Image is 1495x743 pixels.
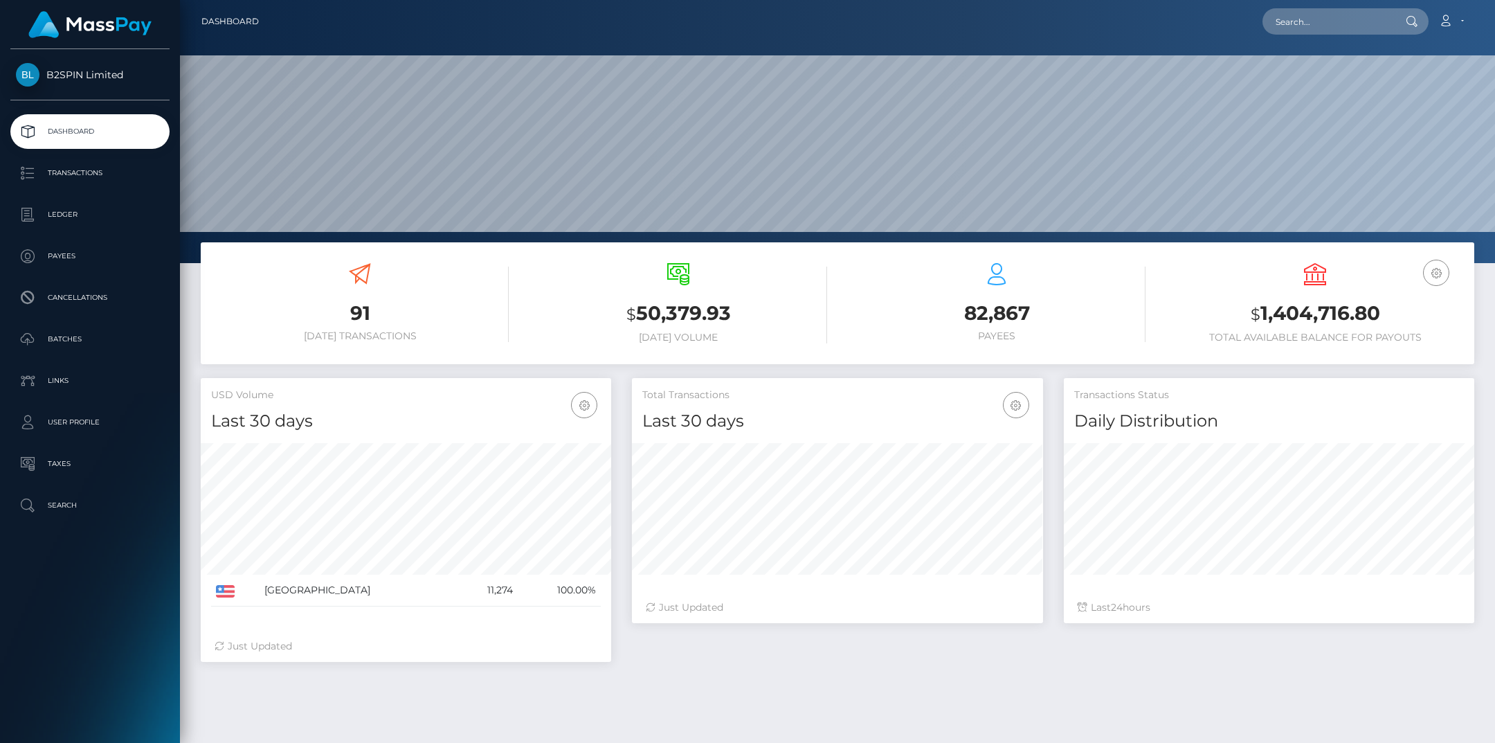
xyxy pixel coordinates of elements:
p: Transactions [16,163,164,183]
small: $ [626,305,636,324]
h3: 50,379.93 [529,300,827,328]
a: Taxes [10,447,170,481]
img: US.png [216,585,235,598]
h6: Payees [848,330,1145,342]
p: Cancellations [16,287,164,308]
a: Search [10,488,170,523]
p: Dashboard [16,121,164,142]
h3: 91 [211,300,509,327]
p: User Profile [16,412,164,433]
img: MassPay Logo [28,11,152,38]
p: Ledger [16,204,164,225]
h5: USD Volume [211,388,601,402]
img: B2SPIN Limited [16,63,39,87]
a: Dashboard [201,7,259,36]
a: Cancellations [10,280,170,315]
span: 24 [1111,601,1123,614]
input: Search... [1262,8,1393,35]
a: Batches [10,322,170,357]
div: Just Updated [646,600,1029,615]
h3: 1,404,716.80 [1166,300,1464,328]
td: 11,274 [457,575,518,607]
a: Links [10,364,170,398]
span: B2SPIN Limited [10,69,170,81]
p: Taxes [16,454,164,474]
h6: [DATE] Transactions [211,330,509,342]
td: 100.00% [518,575,601,607]
a: Transactions [10,156,170,190]
h4: Last 30 days [642,409,1032,433]
small: $ [1251,305,1260,324]
h6: [DATE] Volume [529,332,827,343]
h3: 82,867 [848,300,1145,327]
h5: Total Transactions [642,388,1032,402]
a: Payees [10,239,170,274]
div: Just Updated [215,639,597,654]
h4: Daily Distribution [1074,409,1464,433]
a: Dashboard [10,114,170,149]
a: Ledger [10,197,170,232]
a: User Profile [10,405,170,440]
h4: Last 30 days [211,409,601,433]
div: Last hours [1078,600,1460,615]
h5: Transactions Status [1074,388,1464,402]
p: Batches [16,329,164,350]
p: Search [16,495,164,516]
p: Links [16,370,164,391]
h6: Total Available Balance for Payouts [1166,332,1464,343]
p: Payees [16,246,164,267]
td: [GEOGRAPHIC_DATA] [260,575,457,607]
